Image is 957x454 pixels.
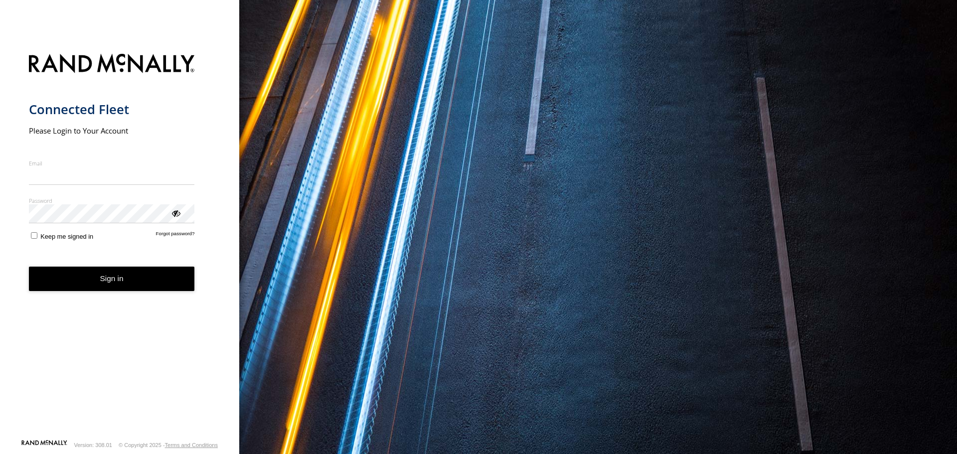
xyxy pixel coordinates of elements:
form: main [29,48,211,439]
div: © Copyright 2025 - [119,442,218,448]
button: Sign in [29,267,195,291]
label: Password [29,197,195,204]
div: Version: 308.01 [74,442,112,448]
label: Email [29,159,195,167]
div: ViewPassword [170,208,180,218]
input: Keep me signed in [31,232,37,239]
span: Keep me signed in [40,233,93,240]
a: Terms and Conditions [165,442,218,448]
a: Forgot password? [156,231,195,240]
h2: Please Login to Your Account [29,126,195,136]
h1: Connected Fleet [29,101,195,118]
a: Visit our Website [21,440,67,450]
img: Rand McNally [29,52,195,77]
